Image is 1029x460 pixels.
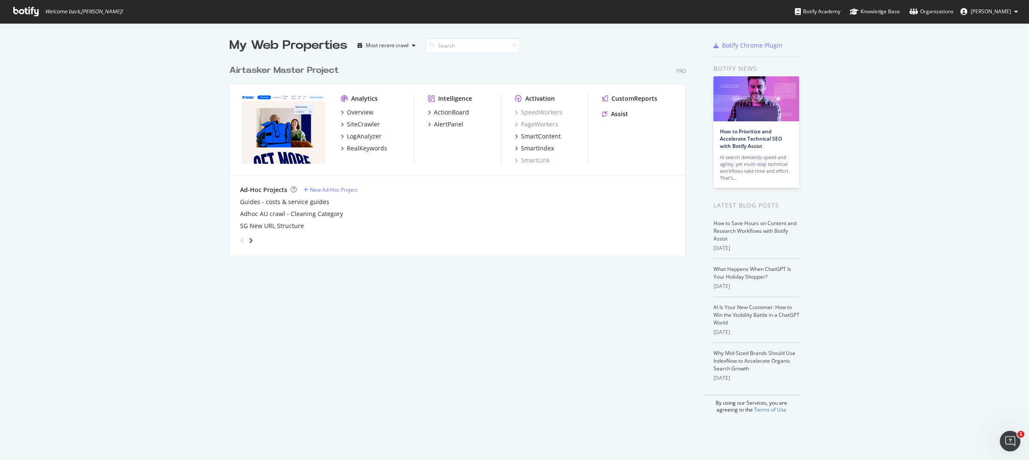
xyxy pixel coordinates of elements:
[713,283,800,290] div: [DATE]
[602,110,628,118] a: Assist
[713,328,800,336] div: [DATE]
[1017,431,1024,438] span: 1
[240,222,304,230] a: SG New URL Structure
[713,244,800,252] div: [DATE]
[347,108,373,117] div: Overview
[515,132,561,141] a: SmartContent
[347,144,387,153] div: RealKeywords
[713,41,782,50] a: Botify Chrome Plugin
[713,201,800,210] div: Latest Blog Posts
[795,7,840,16] div: Botify Academy
[521,144,554,153] div: SmartIndex
[351,94,378,103] div: Analytics
[713,374,800,382] div: [DATE]
[850,7,900,16] div: Knowledge Base
[428,108,469,117] a: ActionBoard
[676,67,686,75] div: Pro
[713,219,797,242] a: How to Save Hours on Content and Research Workflows with Botify Assist
[703,395,800,413] div: By using our Services, you are agreeing to the
[347,132,382,141] div: LogAnalyzer
[521,132,561,141] div: SmartContent
[722,41,782,50] div: Botify Chrome Plugin
[45,8,123,15] span: Welcome back, [PERSON_NAME] !
[310,186,358,193] div: New Ad-Hoc Project
[428,120,463,129] a: AlertPanel
[611,110,628,118] div: Assist
[525,94,555,103] div: Activation
[720,128,782,150] a: How to Prioritize and Accelerate Technical SEO with Botify Assist
[366,43,409,48] div: Most recent crawl
[240,94,327,164] img: www.airtasker.com
[515,156,550,165] a: SmartLink
[341,132,382,141] a: LogAnalyzer
[229,64,339,77] div: Airtasker Master Project
[229,54,693,256] div: grid
[515,120,558,129] a: PageWorkers
[248,236,254,245] div: angle-right
[515,144,554,153] a: SmartIndex
[426,38,520,53] input: Search
[909,7,954,16] div: Organizations
[229,37,347,54] div: My Web Properties
[713,265,791,280] a: What Happens When ChatGPT Is Your Holiday Shopper?
[754,406,786,413] a: Terms of Use
[438,94,472,103] div: Intelligence
[341,120,380,129] a: SiteCrawler
[954,5,1025,18] button: [PERSON_NAME]
[515,108,563,117] a: SpeedWorkers
[347,120,380,129] div: SiteCrawler
[713,76,799,121] img: How to Prioritize and Accelerate Technical SEO with Botify Assist
[713,349,795,372] a: Why Mid-Sized Brands Should Use IndexNow to Accelerate Organic Search Growth
[229,64,342,77] a: Airtasker Master Project
[720,154,793,181] div: AI search demands speed and agility, yet multi-step technical workflows take time and effort. Tha...
[971,8,1011,15] span: Jen Avelino
[354,39,419,52] button: Most recent crawl
[341,108,373,117] a: Overview
[240,210,343,218] a: Adhoc AU crawl - Cleaning Category
[713,304,800,326] a: AI Is Your New Customer: How to Win the Visibility Battle in a ChatGPT World
[434,120,463,129] div: AlertPanel
[611,94,657,103] div: CustomReports
[304,186,358,193] a: New Ad-Hoc Project
[240,198,329,206] a: Guides - costs & service guides
[434,108,469,117] div: ActionBoard
[237,234,248,247] div: angle-left
[713,64,800,73] div: Botify news
[240,186,287,194] div: Ad-Hoc Projects
[602,94,657,103] a: CustomReports
[341,144,387,153] a: RealKeywords
[1000,431,1020,451] iframe: Intercom live chat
